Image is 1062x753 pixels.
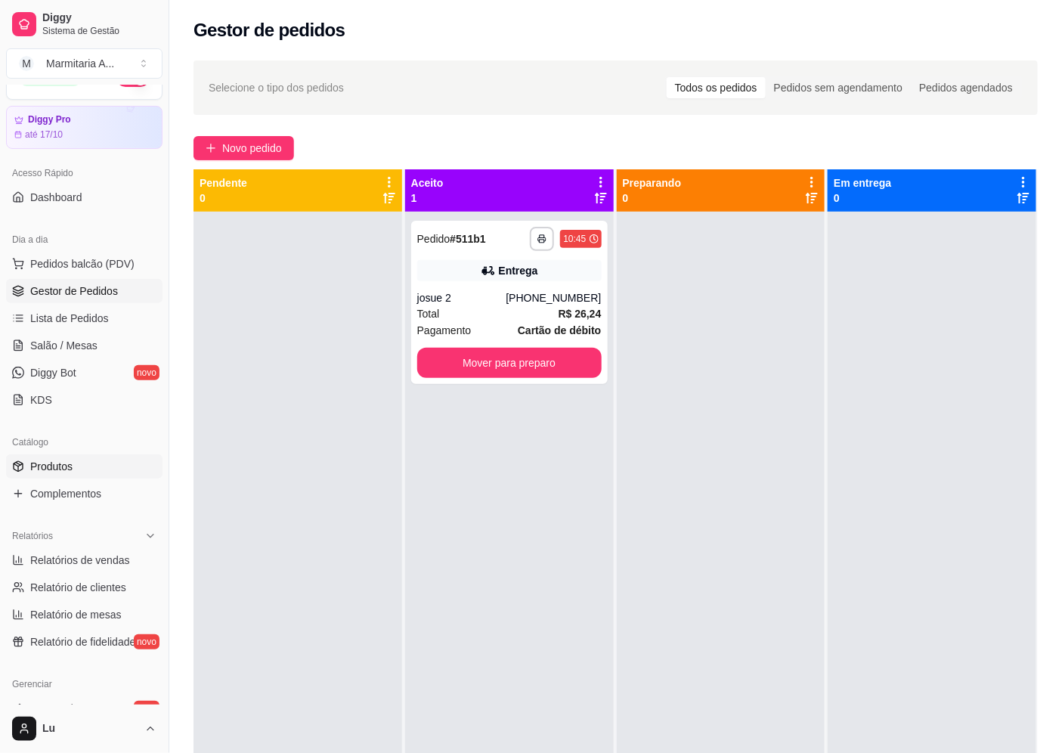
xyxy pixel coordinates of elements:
button: Select a team [6,48,163,79]
div: Marmitaria A ... [46,56,114,71]
span: Relatório de clientes [30,580,126,595]
span: KDS [30,392,52,407]
span: Pedidos balcão (PDV) [30,256,135,271]
div: Pedidos agendados [911,77,1021,98]
span: Relatório de fidelidade [30,634,135,649]
p: 0 [834,191,891,206]
p: Aceito [411,175,444,191]
article: até 17/10 [25,129,63,141]
strong: Cartão de débito [518,324,601,336]
a: Salão / Mesas [6,333,163,358]
button: Lu [6,711,163,747]
a: Relatório de fidelidadenovo [6,630,163,654]
span: Lu [42,722,138,736]
p: 0 [623,191,682,206]
a: DiggySistema de Gestão [6,6,163,42]
span: Total [417,305,440,322]
span: Dashboard [30,190,82,205]
span: plus [206,143,216,153]
span: Pedido [417,233,450,245]
span: Diggy [42,11,156,25]
p: Em entrega [834,175,891,191]
span: Selecione o tipo dos pedidos [209,79,344,96]
span: Relatório de mesas [30,607,122,622]
span: Relatórios de vendas [30,553,130,568]
p: 1 [411,191,444,206]
div: Pedidos sem agendamento [766,77,911,98]
span: Lista de Pedidos [30,311,109,326]
a: Relatórios de vendas [6,548,163,572]
span: Gestor de Pedidos [30,284,118,299]
p: Pendente [200,175,247,191]
a: Produtos [6,454,163,479]
button: Pedidos balcão (PDV) [6,252,163,276]
span: Diggy Bot [30,365,76,380]
div: [PHONE_NUMBER] [506,290,601,305]
a: Complementos [6,482,163,506]
article: Diggy Pro [28,114,71,125]
a: Entregadoresnovo [6,696,163,720]
div: Entrega [499,263,538,278]
a: Diggy Botnovo [6,361,163,385]
a: Relatório de mesas [6,603,163,627]
div: Gerenciar [6,672,163,696]
div: Todos os pedidos [667,77,766,98]
span: Relatórios [12,530,53,542]
a: Dashboard [6,185,163,209]
strong: # 511b1 [450,233,486,245]
button: Novo pedido [194,136,294,160]
button: Mover para preparo [417,348,602,378]
div: josue 2 [417,290,506,305]
a: Diggy Proaté 17/10 [6,106,163,149]
a: KDS [6,388,163,412]
a: Lista de Pedidos [6,306,163,330]
span: Produtos [30,459,73,474]
p: 0 [200,191,247,206]
a: Gestor de Pedidos [6,279,163,303]
span: Pagamento [417,322,472,339]
span: M [19,56,34,71]
span: Salão / Mesas [30,338,98,353]
span: Novo pedido [222,140,282,156]
div: Dia a dia [6,228,163,252]
div: Acesso Rápido [6,161,163,185]
span: Complementos [30,486,101,501]
p: Preparando [623,175,682,191]
span: Entregadores [30,701,94,716]
span: Sistema de Gestão [42,25,156,37]
div: 10:45 [563,233,586,245]
h2: Gestor de pedidos [194,18,345,42]
strong: R$ 26,24 [559,308,602,320]
a: Relatório de clientes [6,575,163,600]
div: Catálogo [6,430,163,454]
